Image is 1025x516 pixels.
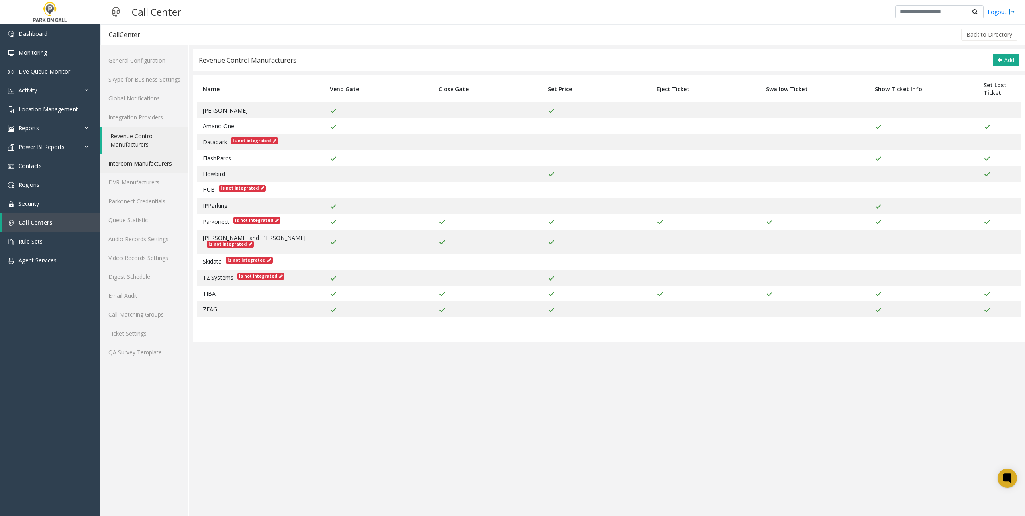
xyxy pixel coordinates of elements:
span: [PERSON_NAME] and [PERSON_NAME] [203,234,306,242]
span: FlashParcs [203,154,231,162]
img: check_green.svg [984,307,990,313]
img: check_green.svg [548,275,555,282]
img: check_green.svg [984,219,990,225]
img: 'icon' [8,88,14,94]
span: HUB [203,186,215,193]
img: check_green.svg [548,171,555,178]
button: Back to Directory [961,29,1017,41]
img: 'icon' [8,201,14,207]
a: Revenue Control Manufacturers [102,127,188,154]
img: 'icon' [8,258,14,264]
span: Security [18,200,39,207]
th: Vend Gate [324,75,433,102]
img: check_green.svg [984,171,990,178]
img: check_green.svg [330,156,337,162]
a: General Configuration [100,51,188,70]
span: ZEAG [203,305,217,313]
a: Audio Records Settings [100,229,188,248]
a: QA Survey Template [100,343,188,362]
span: Is not integrated [231,137,278,144]
span: Location Management [18,105,78,113]
img: 'icon' [8,31,14,37]
th: Show Ticket Info [869,75,978,102]
th: Name [197,75,324,102]
a: Integration Providers [100,108,188,127]
span: Agent Services [18,256,57,264]
th: Set Price [542,75,651,102]
img: 'icon' [8,125,14,132]
img: check_green.svg [330,108,337,114]
img: check_green.svg [548,291,555,297]
img: check_green.svg [439,291,445,297]
img: check_green.svg [875,291,882,297]
img: check_green.svg [548,307,555,313]
img: check_green.svg [330,307,337,313]
span: Activity [18,86,37,94]
img: check_green.svg [657,219,664,225]
img: check_green.svg [766,219,773,225]
img: check_green.svg [875,219,882,225]
span: Power BI Reports [18,143,65,151]
span: Is not integrated [233,217,280,224]
a: Call Matching Groups [100,305,188,324]
span: Reports [18,124,39,132]
img: check_green.svg [330,275,337,282]
span: Call Centers [18,219,52,226]
img: check_green.svg [875,307,882,313]
span: Datapark [203,138,227,146]
span: Monitoring [18,49,47,56]
span: Add [1004,56,1014,64]
img: 'icon' [8,144,14,151]
a: Queue Statistic [100,211,188,229]
img: check_green.svg [984,156,990,162]
img: pageIcon [108,2,124,22]
img: check_green.svg [657,291,664,297]
a: Intercom Manufacturers [100,154,188,173]
span: Parkonect [203,218,229,225]
th: Close Gate [433,75,541,102]
img: 'icon' [8,239,14,245]
span: Flowbird [203,170,225,178]
div: Revenue Control Manufacturers [199,55,296,66]
span: Is not integrated [237,273,284,280]
span: Rule Sets [18,238,43,245]
a: Video Records Settings [100,248,188,267]
img: check_green.svg [766,291,773,297]
span: Is not integrated [207,241,254,248]
span: Is not integrated [219,185,266,192]
img: check_green.svg [330,203,337,210]
a: Digest Schedule [100,267,188,286]
a: Email Audit [100,286,188,305]
span: TIBA [203,290,216,297]
img: check_green.svg [548,239,555,246]
img: check_green.svg [439,239,445,246]
img: check_green.svg [330,239,337,246]
a: Call Centers [2,213,100,232]
span: T2 Systems [203,274,233,281]
img: check_green.svg [330,219,337,225]
a: Logout [988,8,1015,16]
img: check_green.svg [439,219,445,225]
th: Set Lost Ticket [978,75,1021,102]
a: Global Notifications [100,89,188,108]
span: Regions [18,181,39,188]
img: logout [1009,8,1015,16]
span: Amano One [203,122,234,130]
h3: Call Center [128,2,185,22]
img: check_green.svg [439,307,445,313]
img: check_green.svg [330,291,337,297]
img: 'icon' [8,106,14,113]
a: Parkonect Credentials [100,192,188,211]
img: 'icon' [8,163,14,170]
a: Ticket Settings [100,324,188,343]
span: IPParking [203,202,227,209]
img: check_green.svg [875,124,882,130]
img: 'icon' [8,50,14,56]
span: Dashboard [18,30,47,37]
img: check_green.svg [548,108,555,114]
img: 'icon' [8,220,14,226]
img: check_green.svg [875,156,882,162]
th: Eject Ticket [651,75,760,102]
img: 'icon' [8,182,14,188]
img: check_green.svg [984,291,990,297]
